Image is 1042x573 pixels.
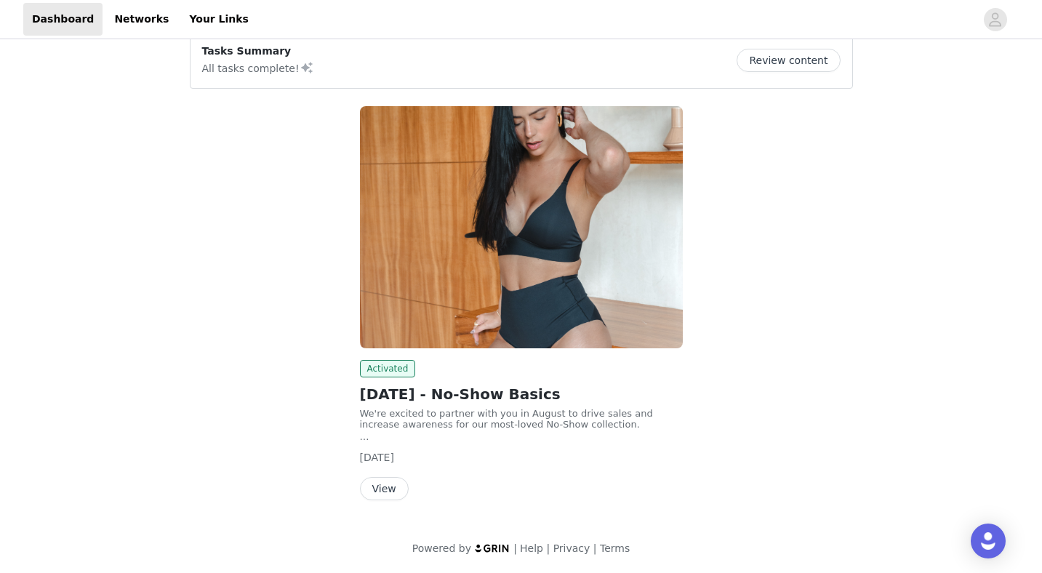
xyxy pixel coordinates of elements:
span: We're excited to partner with you in August to drive sales and increase awareness for our most-lo... [360,408,653,430]
p: All tasks complete! [202,59,314,76]
a: Networks [105,3,177,36]
span: | [593,542,597,554]
button: Review content [737,49,840,72]
p: Tasks Summary [202,44,314,59]
img: logo [474,543,510,553]
a: Terms [600,542,630,554]
span: | [546,542,550,554]
a: Privacy [553,542,590,554]
span: [DATE] [360,452,394,463]
h2: [DATE] - No-Show Basics [360,383,683,405]
span: Activated [360,360,416,377]
img: Siella [360,106,683,348]
a: Your Links [180,3,257,36]
a: Dashboard [23,3,103,36]
a: View [360,484,409,494]
span: Powered by [412,542,471,554]
div: avatar [988,8,1002,31]
span: | [513,542,517,554]
button: View [360,477,409,500]
div: Open Intercom Messenger [971,524,1006,558]
a: Help [520,542,543,554]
